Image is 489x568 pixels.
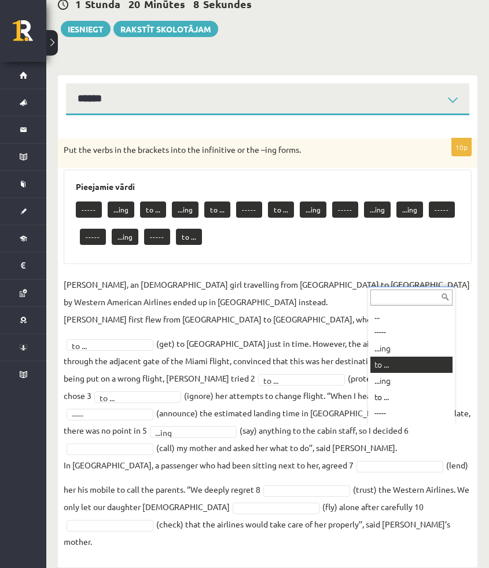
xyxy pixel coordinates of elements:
div: ... [370,308,453,324]
div: ...ing [370,373,453,389]
div: ----- [370,405,453,422]
div: ...ing [370,340,453,357]
div: to ... [370,357,453,373]
div: to ... [370,389,453,405]
div: to ... [370,422,453,438]
div: ----- [370,324,453,340]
